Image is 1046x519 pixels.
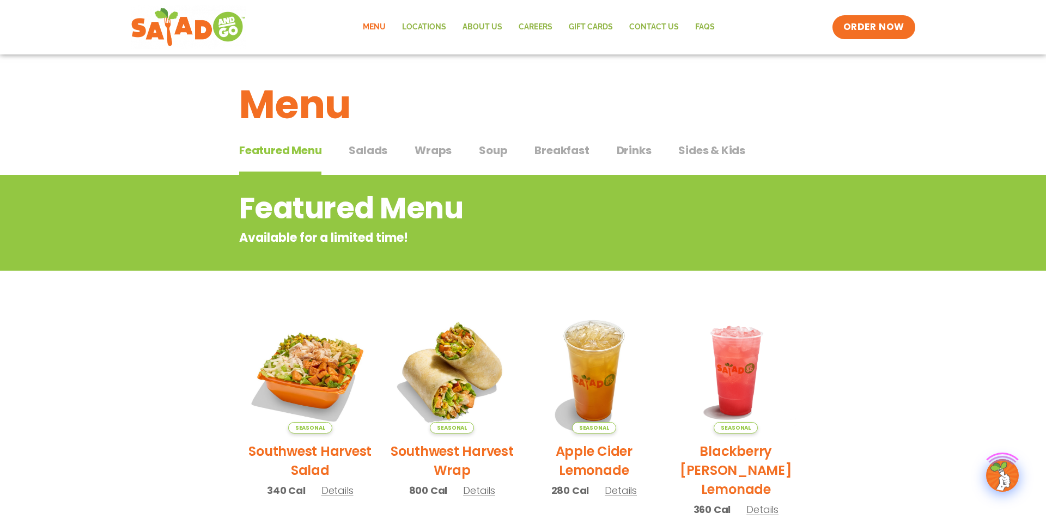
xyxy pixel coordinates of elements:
[355,15,723,40] nav: Menu
[239,138,807,175] div: Tabbed content
[510,15,561,40] a: Careers
[267,483,306,498] span: 340 Cal
[355,15,394,40] a: Menu
[534,142,589,158] span: Breakfast
[605,484,637,497] span: Details
[617,142,652,158] span: Drinks
[673,308,799,433] img: Product photo for Blackberry Bramble Lemonade
[531,308,657,433] img: Product photo for Apple Cider Lemonade
[239,75,807,134] h1: Menu
[687,15,723,40] a: FAQs
[390,308,515,433] img: Product photo for Southwest Harvest Wrap
[415,142,452,158] span: Wraps
[463,484,495,497] span: Details
[131,5,246,49] img: new-SAG-logo-768×292
[239,229,719,247] p: Available for a limited time!
[430,422,474,433] span: Seasonal
[409,483,448,498] span: 800 Cal
[321,484,354,497] span: Details
[843,21,904,34] span: ORDER NOW
[746,503,779,516] span: Details
[561,15,621,40] a: GIFT CARDS
[454,15,510,40] a: About Us
[394,15,454,40] a: Locations
[678,142,745,158] span: Sides & Kids
[239,186,719,230] h2: Featured Menu
[673,442,799,499] h2: Blackberry [PERSON_NAME] Lemonade
[390,442,515,480] h2: Southwest Harvest Wrap
[714,422,758,433] span: Seasonal
[247,442,373,480] h2: Southwest Harvest Salad
[694,502,731,517] span: 360 Cal
[247,308,373,433] img: Product photo for Southwest Harvest Salad
[832,15,915,39] a: ORDER NOW
[288,422,332,433] span: Seasonal
[239,142,321,158] span: Featured Menu
[551,483,589,498] span: 280 Cal
[531,442,657,480] h2: Apple Cider Lemonade
[572,422,616,433] span: Seasonal
[349,142,387,158] span: Salads
[479,142,507,158] span: Soup
[621,15,687,40] a: Contact Us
